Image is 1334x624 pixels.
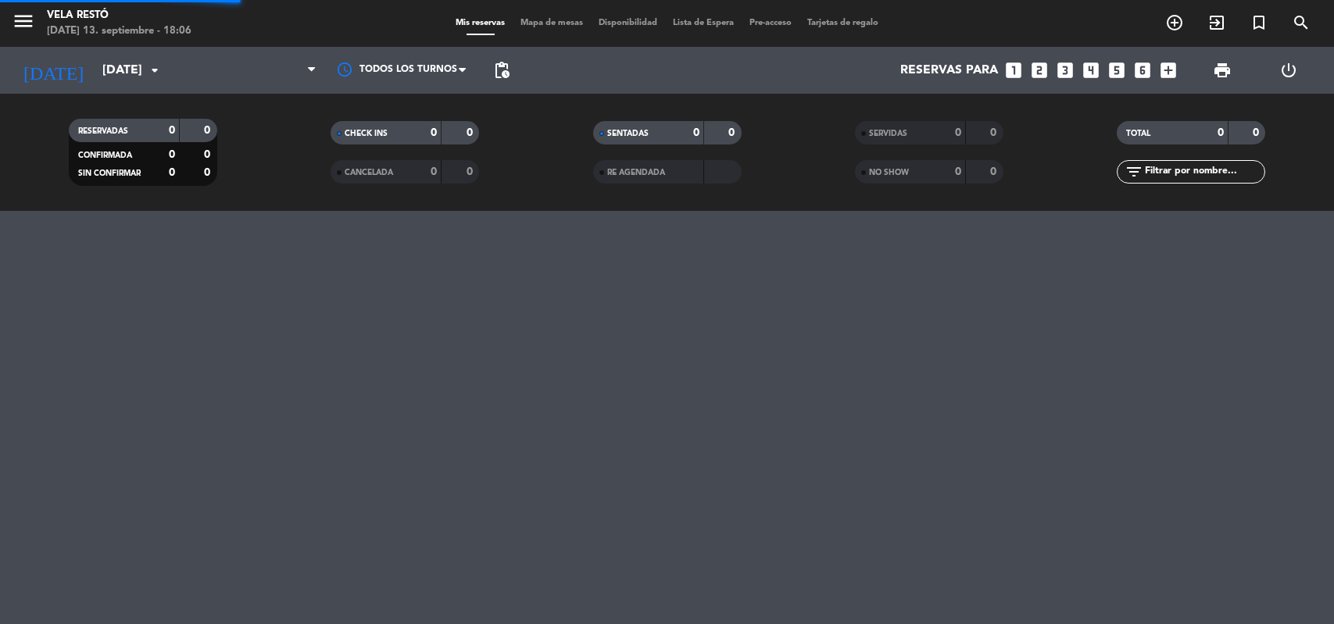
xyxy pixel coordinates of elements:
[1279,61,1298,80] i: power_settings_new
[1125,162,1143,181] i: filter_list
[869,130,907,137] span: SERVIDAS
[145,61,164,80] i: arrow_drop_down
[1003,60,1024,80] i: looks_one
[990,127,1000,138] strong: 0
[1256,47,1322,94] div: LOG OUT
[1158,60,1178,80] i: add_box
[12,9,35,33] i: menu
[1029,60,1050,80] i: looks_two
[12,9,35,38] button: menu
[169,149,175,160] strong: 0
[448,19,513,27] span: Mis reservas
[47,23,191,39] div: [DATE] 13. septiembre - 18:06
[1213,61,1232,80] span: print
[1126,130,1150,137] span: TOTAL
[78,169,141,177] span: SIN CONFIRMAR
[693,127,699,138] strong: 0
[78,127,128,135] span: RESERVADAS
[1253,127,1262,138] strong: 0
[467,127,476,138] strong: 0
[204,167,213,178] strong: 0
[799,19,886,27] span: Tarjetas de regalo
[591,19,665,27] span: Disponibilidad
[955,166,961,177] strong: 0
[955,127,961,138] strong: 0
[1165,13,1184,32] i: add_circle_outline
[1143,163,1264,180] input: Filtrar por nombre...
[169,167,175,178] strong: 0
[1055,60,1075,80] i: looks_3
[665,19,742,27] span: Lista de Espera
[1081,60,1101,80] i: looks_4
[204,125,213,136] strong: 0
[1132,60,1153,80] i: looks_6
[742,19,799,27] span: Pre-acceso
[492,61,511,80] span: pending_actions
[1207,13,1226,32] i: exit_to_app
[12,53,95,87] i: [DATE]
[204,149,213,160] strong: 0
[431,166,437,177] strong: 0
[345,169,393,177] span: CANCELADA
[900,63,998,78] span: Reservas para
[1250,13,1268,32] i: turned_in_not
[607,130,649,137] span: SENTADAS
[345,130,388,137] span: CHECK INS
[467,166,476,177] strong: 0
[1218,127,1224,138] strong: 0
[607,169,665,177] span: RE AGENDADA
[728,127,738,138] strong: 0
[513,19,591,27] span: Mapa de mesas
[869,169,909,177] span: NO SHOW
[47,8,191,23] div: Vela Restó
[431,127,437,138] strong: 0
[1107,60,1127,80] i: looks_5
[169,125,175,136] strong: 0
[990,166,1000,177] strong: 0
[78,152,132,159] span: CONFIRMADA
[1292,13,1311,32] i: search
